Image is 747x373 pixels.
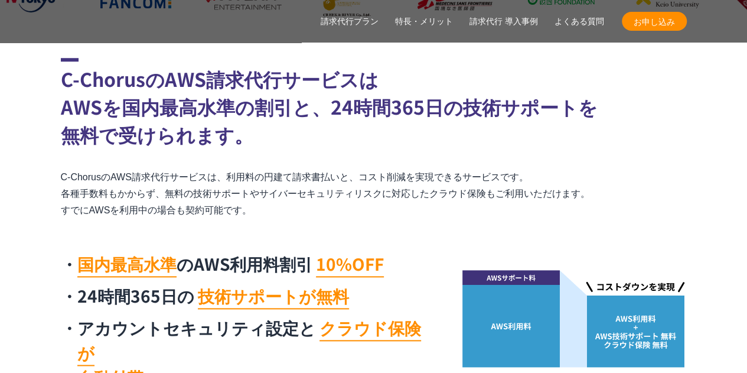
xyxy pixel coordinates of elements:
[61,251,433,276] li: のAWS利用料割引
[198,284,349,309] mark: 技術サポートが無料
[469,15,538,28] a: 請求代行 導入事例
[622,12,687,31] a: お申し込み
[462,270,687,368] img: AWS請求代行で大幅な割引が実現できる仕組み
[61,58,687,148] h2: C-ChorusのAWS請求代行サービスは AWSを国内最高水準の割引と、24時間365日の技術サポートを 無料で受けられます。
[321,15,379,28] a: 請求代行プラン
[61,283,433,308] li: 24時間365日の
[77,252,177,277] mark: 国内最高水準
[316,252,384,277] mark: 10%OFF
[622,15,687,28] span: お申し込み
[554,15,604,28] a: よくある質問
[61,169,687,219] p: C-ChorusのAWS請求代行サービスは、利用料の円建て請求書払いと、コスト削減を実現できるサービスです。 各種手数料もかからず、無料の技術サポートやサイバーセキュリティリスクに対応したクラウ...
[395,15,453,28] a: 特長・メリット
